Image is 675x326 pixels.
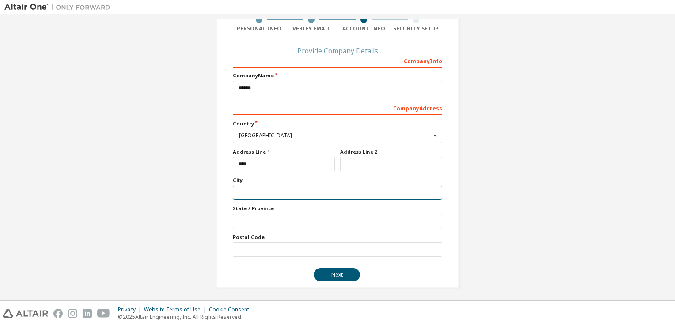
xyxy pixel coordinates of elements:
[68,309,77,318] img: instagram.svg
[390,25,443,32] div: Security Setup
[53,309,63,318] img: facebook.svg
[314,268,360,281] button: Next
[233,177,442,184] label: City
[285,25,338,32] div: Verify Email
[233,101,442,115] div: Company Address
[233,205,442,212] label: State / Province
[144,306,209,313] div: Website Terms of Use
[239,133,431,138] div: [GEOGRAPHIC_DATA]
[233,53,442,68] div: Company Info
[97,309,110,318] img: youtube.svg
[233,72,442,79] label: Company Name
[118,306,144,313] div: Privacy
[233,120,442,127] label: Country
[233,148,335,155] label: Address Line 1
[233,25,285,32] div: Personal Info
[3,309,48,318] img: altair_logo.svg
[118,313,254,321] p: © 2025 Altair Engineering, Inc. All Rights Reserved.
[209,306,254,313] div: Cookie Consent
[83,309,92,318] img: linkedin.svg
[233,48,442,53] div: Provide Company Details
[233,234,442,241] label: Postal Code
[340,148,442,155] label: Address Line 2
[4,3,115,11] img: Altair One
[337,25,390,32] div: Account Info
